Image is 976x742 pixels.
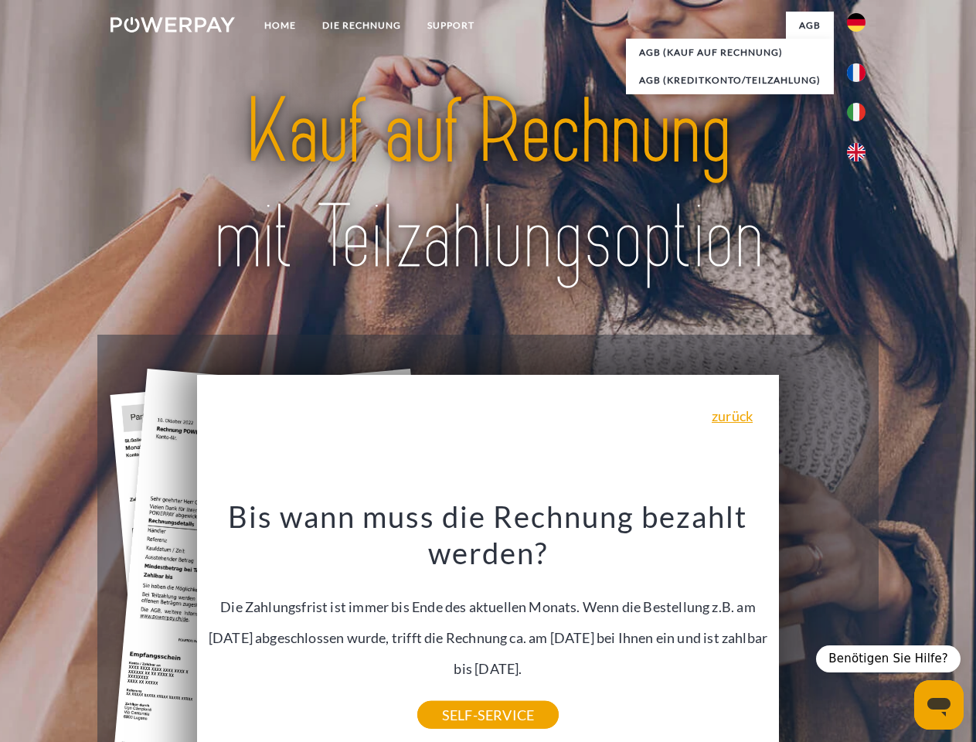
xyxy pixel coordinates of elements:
[206,498,770,572] h3: Bis wann muss die Rechnung bezahlt werden?
[626,39,834,66] a: AGB (Kauf auf Rechnung)
[712,409,753,423] a: zurück
[816,645,961,672] div: Benötigen Sie Hilfe?
[847,103,865,121] img: it
[417,701,559,729] a: SELF-SERVICE
[847,13,865,32] img: de
[414,12,488,39] a: SUPPORT
[847,63,865,82] img: fr
[206,498,770,715] div: Die Zahlungsfrist ist immer bis Ende des aktuellen Monats. Wenn die Bestellung z.B. am [DATE] abg...
[914,680,964,730] iframe: Schaltfläche zum Öffnen des Messaging-Fensters; Konversation läuft
[309,12,414,39] a: DIE RECHNUNG
[148,74,828,296] img: title-powerpay_de.svg
[251,12,309,39] a: Home
[111,17,235,32] img: logo-powerpay-white.svg
[786,12,834,39] a: agb
[626,66,834,94] a: AGB (Kreditkonto/Teilzahlung)
[847,143,865,162] img: en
